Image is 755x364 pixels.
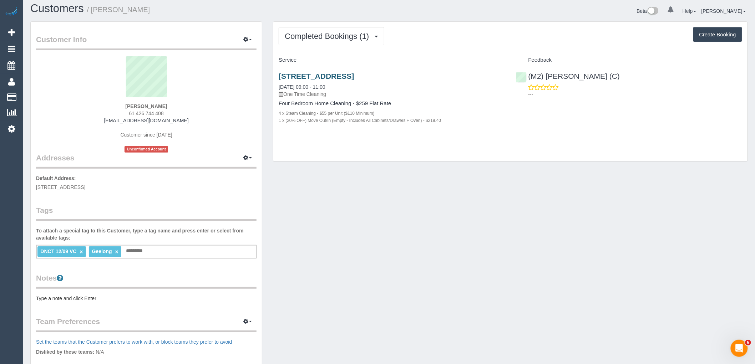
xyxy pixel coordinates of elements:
[745,340,751,345] span: 6
[115,249,118,255] a: ×
[36,316,257,332] legend: Team Preferences
[36,205,257,221] legend: Tags
[279,118,441,123] small: 1 x (20% OFF) Move Out/In (Empty - Includes All Cabinets/Drawers + Oven) - $219.40
[683,8,696,14] a: Help
[4,7,19,17] img: Automaid Logo
[80,249,83,255] a: ×
[36,227,257,241] label: To attach a special tag to this Customer, type a tag name and press enter or select from availabl...
[96,349,104,355] span: N/A
[279,72,354,80] a: [STREET_ADDRESS]
[125,146,168,152] span: Unconfirmed Account
[121,132,172,138] span: Customer since [DATE]
[104,118,189,123] a: [EMAIL_ADDRESS][DOMAIN_NAME]
[279,101,505,107] h4: Four Bedroom Home Cleaning - $259 Flat Rate
[285,32,373,41] span: Completed Bookings (1)
[693,27,742,42] button: Create Booking
[701,8,746,14] a: [PERSON_NAME]
[279,57,505,63] h4: Service
[731,340,748,357] iframe: Intercom live chat
[516,57,742,63] h4: Feedback
[36,295,257,302] pre: Type a note and click Enter
[36,175,76,182] label: Default Address:
[92,248,112,254] span: Geelong
[40,248,76,254] span: DNCT 12/09 VC
[36,348,94,355] label: Disliked by these teams:
[36,34,257,50] legend: Customer Info
[125,103,167,109] strong: [PERSON_NAME]
[647,7,659,16] img: New interface
[516,72,620,80] a: (M2) [PERSON_NAME] (C)
[87,6,150,14] small: / [PERSON_NAME]
[36,339,232,345] a: Set the teams that the Customer prefers to work with, or block teams they prefer to avoid
[30,2,84,15] a: Customers
[279,27,384,45] button: Completed Bookings (1)
[528,91,742,98] p: ---
[279,91,505,98] p: One Time Cleaning
[637,8,659,14] a: Beta
[279,84,325,90] a: [DATE] 09:00 - 11:00
[279,111,374,116] small: 4 x Steam Cleaning - $55 per Unit ($110 Minimum)
[129,111,164,116] span: 61 426 744 408
[36,184,85,190] span: [STREET_ADDRESS]
[36,273,257,289] legend: Notes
